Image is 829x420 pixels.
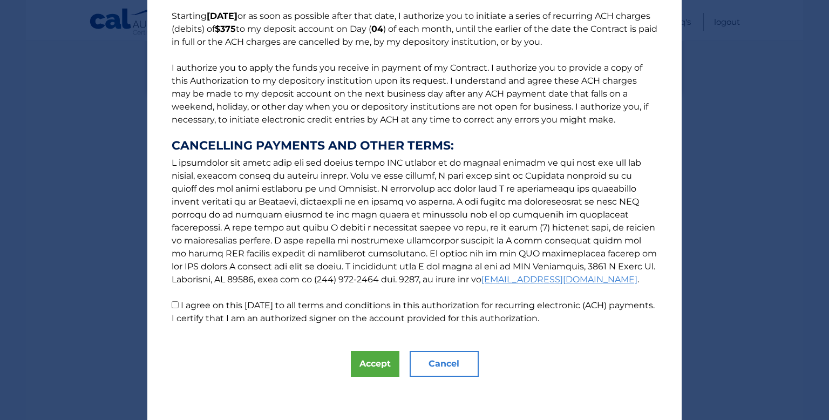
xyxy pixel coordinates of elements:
[351,351,399,377] button: Accept
[371,24,383,34] b: 04
[481,274,637,284] a: [EMAIL_ADDRESS][DOMAIN_NAME]
[207,11,237,21] b: [DATE]
[410,351,479,377] button: Cancel
[172,300,655,323] label: I agree on this [DATE] to all terms and conditions in this authorization for recurring electronic...
[215,24,236,34] b: $375
[172,139,657,152] strong: CANCELLING PAYMENTS AND OTHER TERMS:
